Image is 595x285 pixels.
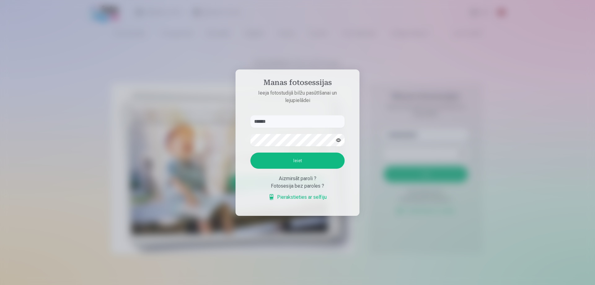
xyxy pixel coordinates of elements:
[244,78,351,89] h4: Manas fotosessijas
[250,175,345,182] div: Aizmirsāt paroli ?
[244,89,351,104] p: Ieeja fotostudijā bilžu pasūtīšanai un lejupielādei
[268,194,327,201] a: Pierakstieties ar selfiju
[250,182,345,190] div: Fotosesija bez paroles ?
[250,153,345,169] button: Ieiet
